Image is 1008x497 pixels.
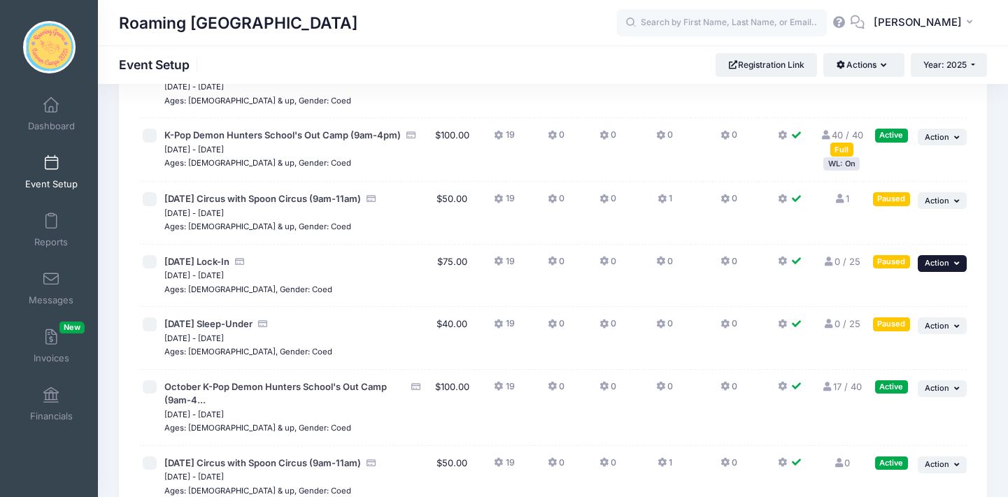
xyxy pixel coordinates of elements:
[599,255,616,275] button: 0
[410,382,421,391] i: Accepting Credit Card Payments
[430,118,474,182] td: $100.00
[599,380,616,401] button: 0
[925,258,949,268] span: Action
[164,222,351,231] small: Ages: [DEMOGRAPHIC_DATA] & up, Gender: Coed
[18,264,85,312] a: Messages
[164,96,351,106] small: Ages: [DEMOGRAPHIC_DATA] & up, Gender: Coed
[720,255,737,275] button: 0
[164,256,229,267] span: [DATE] Lock-In
[164,333,224,343] small: [DATE] - [DATE]
[823,157,860,171] div: WL: On
[494,255,514,275] button: 19
[29,294,73,306] span: Messages
[164,410,224,419] small: [DATE] - [DATE]
[720,129,737,149] button: 0
[406,131,417,140] i: Accepting Credit Card Payments
[873,317,910,331] div: Paused
[548,317,565,338] button: 0
[923,59,967,70] span: Year: 2025
[833,457,850,468] a: 0
[548,456,565,477] button: 0
[925,196,949,206] span: Action
[656,255,673,275] button: 0
[18,147,85,196] a: Event Setup
[834,193,849,204] a: 1
[164,129,401,141] span: K-Pop Demon Hunters School's Out Camp (9am-4pm)
[656,129,673,149] button: 0
[25,178,78,190] span: Event Setup
[911,53,987,77] button: Year: 2025
[656,317,673,338] button: 0
[918,456,967,473] button: Action
[430,245,474,308] td: $75.00
[18,89,85,138] a: Dashboard
[599,456,616,477] button: 0
[821,381,861,392] a: 17 / 40
[257,319,269,329] i: Accepting Credit Card Payments
[494,380,514,401] button: 19
[918,129,967,145] button: Action
[918,380,967,397] button: Action
[823,53,904,77] button: Actions
[658,456,672,477] button: 1
[164,457,361,468] span: [DATE] Circus with Spoon Circus (9am-11am)
[164,472,224,482] small: [DATE] - [DATE]
[119,57,201,72] h1: Event Setup
[658,192,672,213] button: 1
[59,322,85,333] span: New
[656,380,673,401] button: 0
[830,143,853,156] div: Full
[164,271,224,280] small: [DATE] - [DATE]
[164,423,351,433] small: Ages: [DEMOGRAPHIC_DATA] & up, Gender: Coed
[617,9,827,37] input: Search by First Name, Last Name, or Email...
[430,182,474,245] td: $50.00
[875,456,908,470] div: Active
[918,255,967,272] button: Action
[164,381,387,406] span: October K-Pop Demon Hunters School's Out Camp (9am-4...
[918,192,967,209] button: Action
[28,120,75,132] span: Dashboard
[720,380,737,401] button: 0
[164,318,253,329] span: [DATE] Sleep-Under
[494,456,514,477] button: 19
[925,132,949,142] span: Action
[599,129,616,149] button: 0
[119,7,357,39] h1: Roaming [GEOGRAPHIC_DATA]
[23,21,76,73] img: Roaming Gnome Theatre
[918,317,967,334] button: Action
[548,192,565,213] button: 0
[548,380,565,401] button: 0
[164,347,332,356] small: Ages: [DEMOGRAPHIC_DATA], Gender: Coed
[925,383,949,393] span: Action
[18,322,85,370] a: InvoicesNew
[34,236,68,248] span: Reports
[823,318,860,329] a: 0 / 25
[865,7,987,39] button: [PERSON_NAME]
[599,317,616,338] button: 0
[494,129,514,149] button: 19
[823,256,860,267] a: 0 / 25
[720,456,737,477] button: 0
[873,255,910,268] div: Paused
[925,321,949,331] span: Action
[716,53,817,77] a: Registration Link
[720,192,737,213] button: 0
[720,317,737,338] button: 0
[164,193,361,204] span: [DATE] Circus with Spoon Circus (9am-11am)
[548,255,565,275] button: 0
[875,380,908,394] div: Active
[366,459,377,468] i: Accepting Credit Card Payments
[164,82,224,92] small: [DATE] - [DATE]
[874,15,962,30] span: [PERSON_NAME]
[875,129,908,142] div: Active
[164,158,351,168] small: Ages: [DEMOGRAPHIC_DATA] & up, Gender: Coed
[494,317,514,338] button: 19
[548,129,565,149] button: 0
[18,380,85,428] a: Financials
[234,257,246,266] i: Accepting Credit Card Payments
[873,192,910,206] div: Paused
[164,145,224,154] small: [DATE] - [DATE]
[430,307,474,370] td: $40.00
[599,192,616,213] button: 0
[820,129,863,154] a: 40 / 40 Full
